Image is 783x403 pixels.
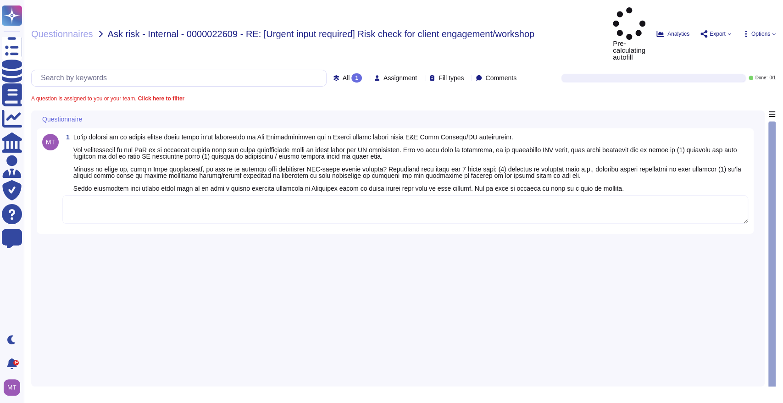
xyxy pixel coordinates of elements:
[383,75,417,81] span: Assignment
[613,7,645,61] span: Pre-calculating autofill
[667,31,689,37] span: Analytics
[751,31,770,37] span: Options
[343,75,350,81] span: All
[31,29,93,39] span: Questionnaires
[2,377,27,397] button: user
[351,73,362,83] div: 1
[136,95,184,102] b: Click here to filter
[42,134,59,150] img: user
[31,96,184,101] span: A question is assigned to you or your team.
[42,116,82,122] span: Questionnaire
[62,134,70,140] span: 1
[36,70,326,86] input: Search by keywords
[710,31,726,37] span: Export
[439,75,464,81] span: Fill types
[656,30,689,38] button: Analytics
[769,76,776,80] span: 0 / 1
[108,29,534,39] span: Ask risk - Internal - 0000022609 - RE: [Urgent input required] Risk check for client engagement/w...
[485,75,516,81] span: Comments
[13,360,19,365] div: 9+
[755,76,767,80] span: Done:
[4,379,20,396] img: user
